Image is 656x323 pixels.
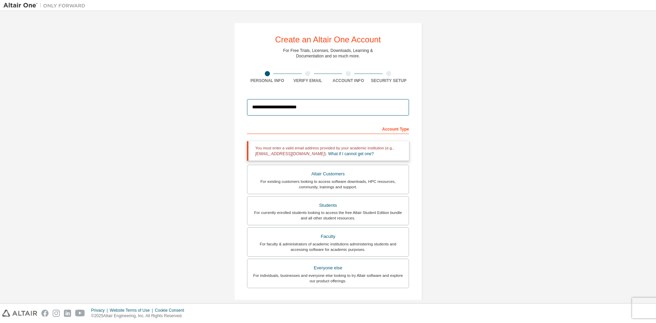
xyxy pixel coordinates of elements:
img: facebook.svg [41,310,49,317]
span: [EMAIL_ADDRESS][DOMAIN_NAME] [255,151,325,156]
div: Account Info [328,78,369,83]
div: Everyone else [251,263,405,273]
div: Faculty [251,232,405,241]
div: Create an Altair One Account [275,36,381,44]
img: altair_logo.svg [2,310,37,317]
img: instagram.svg [53,310,60,317]
div: You must enter a valid email address provided by your academic institution (e.g., ). [247,141,409,161]
div: Privacy [91,308,110,313]
div: Security Setup [369,78,409,83]
div: Students [251,201,405,210]
img: Altair One [3,2,89,9]
div: For individuals, businesses and everyone else looking to try Altair software and explore our prod... [251,273,405,284]
div: For currently enrolled students looking to access the free Altair Student Edition bundle and all ... [251,210,405,221]
div: Cookie Consent [155,308,188,313]
div: Website Terms of Use [110,308,155,313]
a: What if I cannot get one? [328,151,374,156]
img: linkedin.svg [64,310,71,317]
div: Altair Customers [251,169,405,179]
div: Personal Info [247,78,288,83]
img: youtube.svg [75,310,85,317]
p: © 2025 Altair Engineering, Inc. All Rights Reserved. [91,313,188,319]
div: Account Type [247,123,409,134]
div: For Free Trials, Licenses, Downloads, Learning & Documentation and so much more. [283,48,373,59]
div: For faculty & administrators of academic institutions administering students and accessing softwa... [251,241,405,252]
div: For existing customers looking to access software downloads, HPC resources, community, trainings ... [251,179,405,190]
div: Your Profile [247,298,409,309]
div: Verify Email [288,78,328,83]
